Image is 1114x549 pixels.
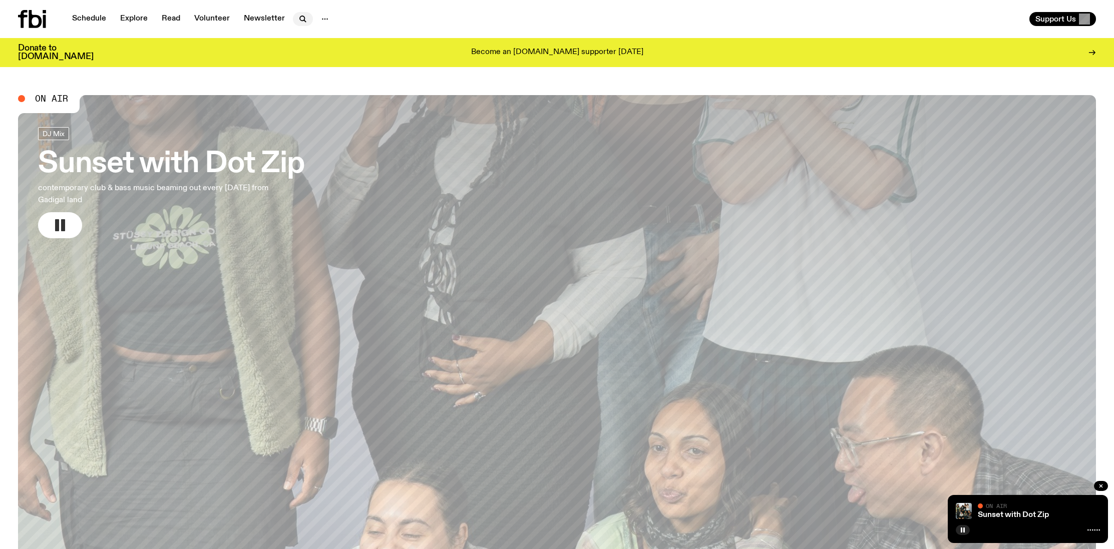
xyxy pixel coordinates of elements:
[43,130,65,137] span: DJ Mix
[986,502,1007,509] span: On Air
[38,150,304,178] h3: Sunset with Dot Zip
[1035,15,1076,24] span: Support Us
[471,48,643,57] p: Become an [DOMAIN_NAME] supporter [DATE]
[1029,12,1096,26] button: Support Us
[978,511,1049,519] a: Sunset with Dot Zip
[38,127,69,140] a: DJ Mix
[156,12,186,26] a: Read
[66,12,112,26] a: Schedule
[35,94,68,103] span: On Air
[188,12,236,26] a: Volunteer
[38,127,304,238] a: Sunset with Dot Zipcontemporary club & bass music beaming out every [DATE] from Gadigal land
[238,12,291,26] a: Newsletter
[114,12,154,26] a: Explore
[18,44,94,61] h3: Donate to [DOMAIN_NAME]
[38,182,294,206] p: contemporary club & bass music beaming out every [DATE] from Gadigal land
